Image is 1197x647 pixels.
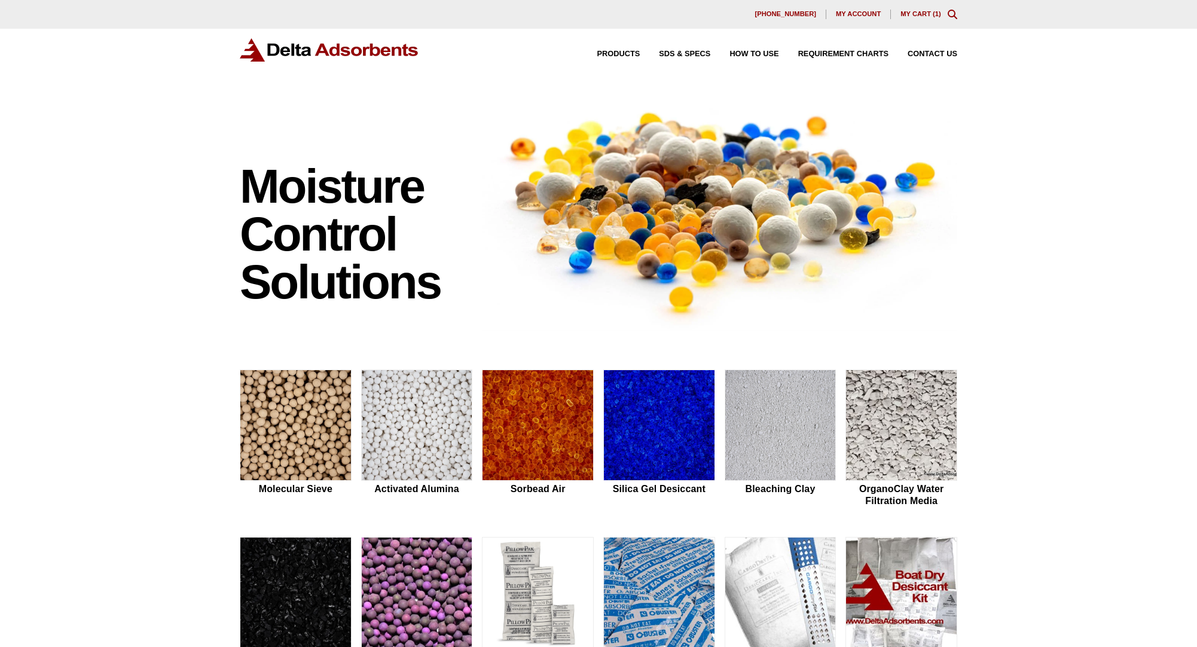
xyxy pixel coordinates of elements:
img: Delta Adsorbents [240,38,419,62]
a: My account [826,10,891,19]
a: Products [578,50,640,58]
span: Products [597,50,640,58]
a: OrganoClay Water Filtration Media [845,370,957,508]
a: How to Use [710,50,778,58]
span: Contact Us [908,50,957,58]
h2: Silica Gel Desiccant [603,483,715,495]
span: How to Use [729,50,778,58]
img: Image [482,90,957,331]
a: Sorbead Air [482,370,594,508]
span: My account [836,11,881,17]
a: Silica Gel Desiccant [603,370,715,508]
span: 1 [935,10,939,17]
h2: Activated Alumina [361,483,473,495]
a: Requirement Charts [779,50,888,58]
a: Contact Us [888,50,957,58]
span: Requirement Charts [798,50,888,58]
h2: OrganoClay Water Filtration Media [845,483,957,506]
a: [PHONE_NUMBER] [745,10,826,19]
span: [PHONE_NUMBER] [755,11,816,17]
a: Molecular Sieve [240,370,352,508]
div: Toggle Modal Content [948,10,957,19]
h1: Moisture Control Solutions [240,163,471,306]
h2: Molecular Sieve [240,483,352,495]
a: Activated Alumina [361,370,473,508]
a: SDS & SPECS [640,50,710,58]
h2: Sorbead Air [482,483,594,495]
span: SDS & SPECS [659,50,710,58]
a: Bleaching Clay [725,370,836,508]
h2: Bleaching Clay [725,483,836,495]
a: My Cart (1) [900,10,941,17]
